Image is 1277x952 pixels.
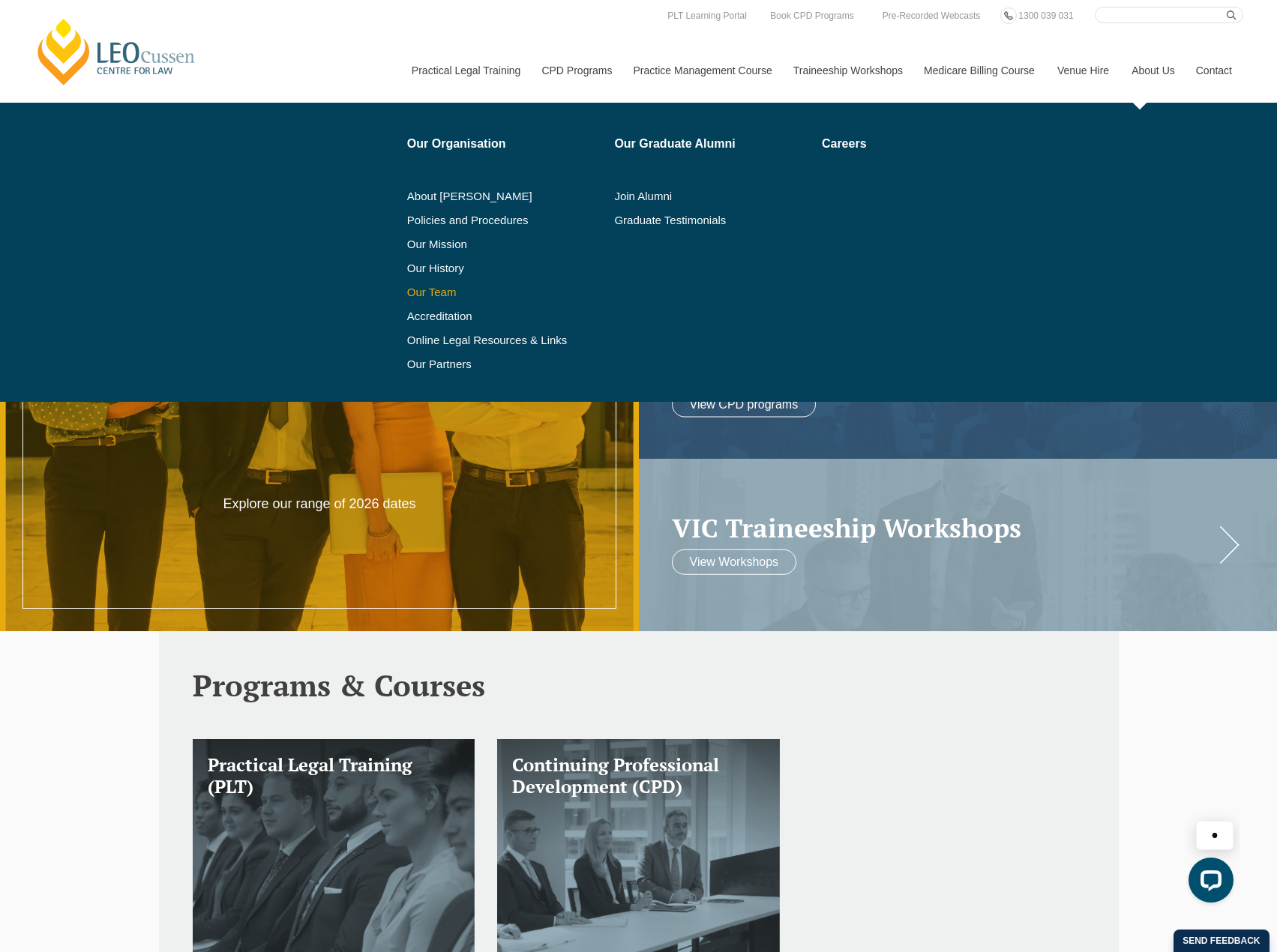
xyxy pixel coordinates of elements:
a: Our Partners [407,358,604,370]
h3: Continuing Professional Development (CPD) [512,754,765,798]
a: Book CPD Programs [766,7,857,24]
a: Online Legal Resources & Links [407,334,604,346]
span: 1300 039 031 [1018,10,1073,21]
a: Policies and Procedures [407,214,604,226]
a: Practice Management Course [622,38,782,103]
a: Our History [407,262,604,274]
a: Our Team [407,286,604,298]
a: Venue Hire [1046,38,1120,103]
a: CPD Programs [530,38,622,103]
h3: Practical Legal Training (PLT) [208,754,460,798]
a: VIC Traineeship Workshops [672,513,1215,542]
a: Our Mission [407,238,567,250]
a: About Us [1120,38,1185,103]
a: About [PERSON_NAME] [407,190,604,202]
iframe: LiveChat chat widget [1030,794,1240,915]
a: PLT Learning Portal [664,7,751,24]
a: Pre-Recorded Webcasts [879,7,985,24]
a: Contact [1185,38,1243,103]
a: [PERSON_NAME] Centre for Law [34,16,199,87]
a: Join Alumni [614,190,811,202]
h2: Programs & Courses [193,669,1085,702]
a: View Workshops [672,549,797,575]
a: Our Graduate Alumni [614,138,811,150]
a: Graduate Testimonials [614,214,811,226]
a: Practical Legal Training [400,38,531,103]
a: Traineeship Workshops [782,38,913,103]
a: Medicare Billing Course [913,38,1046,103]
a: 1300 039 031 [1015,7,1077,24]
a: Careers [822,138,992,150]
a: Our Organisation [407,138,604,150]
a: View CPD programs [672,391,817,417]
p: Explore our range of 2026 dates [192,495,448,513]
a: Accreditation [407,310,604,322]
